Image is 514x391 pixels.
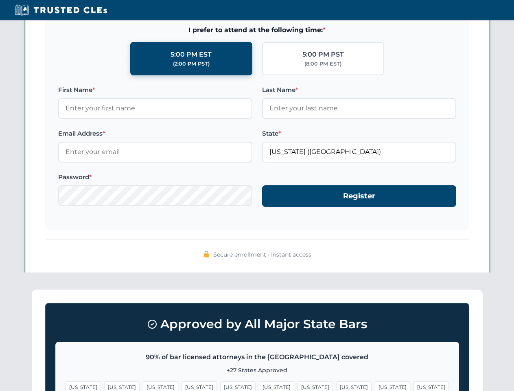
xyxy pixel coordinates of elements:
[55,313,459,335] h3: Approved by All Major State Bars
[58,85,252,95] label: First Name
[58,142,252,162] input: Enter your email
[58,129,252,138] label: Email Address
[262,185,456,207] button: Register
[213,250,311,259] span: Secure enrollment • Instant access
[304,60,341,68] div: (8:00 PM EST)
[262,142,456,162] input: Kentucky (KY)
[173,60,210,68] div: (2:00 PM PST)
[58,172,252,182] label: Password
[66,352,449,362] p: 90% of bar licensed attorneys in the [GEOGRAPHIC_DATA] covered
[302,49,344,60] div: 5:00 PM PST
[171,49,212,60] div: 5:00 PM EST
[58,98,252,119] input: Enter your first name
[66,366,449,375] p: +27 States Approved
[262,85,456,95] label: Last Name
[12,4,109,16] img: Trusted CLEs
[262,129,456,138] label: State
[262,98,456,119] input: Enter your last name
[58,25,456,35] span: I prefer to attend at the following time:
[203,251,210,257] img: 🔒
